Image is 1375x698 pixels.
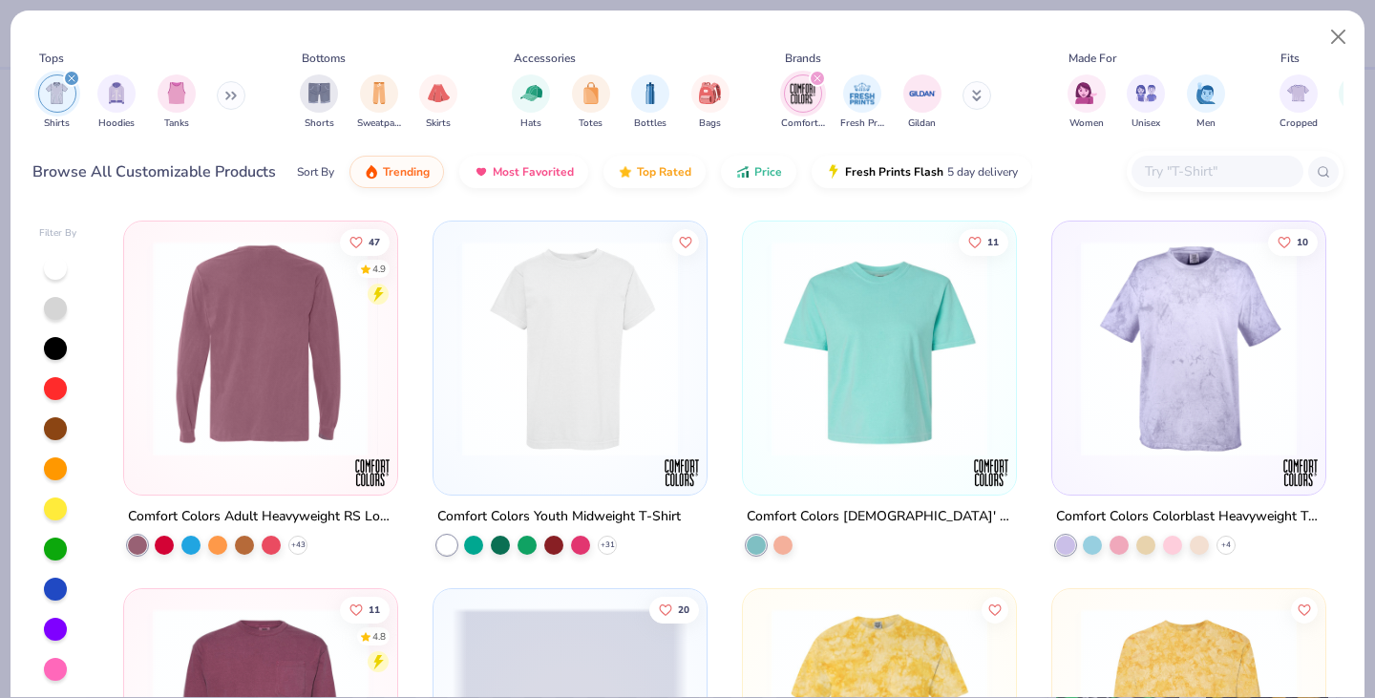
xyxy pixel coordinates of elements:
[1268,228,1318,255] button: Like
[754,164,782,180] span: Price
[520,82,542,104] img: Hats Image
[370,237,381,246] span: 47
[44,116,70,131] span: Shirts
[357,74,401,131] button: filter button
[1068,74,1106,131] button: filter button
[166,82,187,104] img: Tanks Image
[1221,539,1231,551] span: + 4
[373,629,387,644] div: 4.8
[370,604,381,614] span: 11
[302,50,346,67] div: Bottoms
[38,74,76,131] div: filter for Shirts
[369,82,390,104] img: Sweatpants Image
[672,228,699,255] button: Like
[38,74,76,131] button: filter button
[520,116,541,131] span: Hats
[1068,74,1106,131] div: filter for Women
[1127,74,1165,131] div: filter for Unisex
[1196,116,1216,131] span: Men
[512,74,550,131] div: filter for Hats
[699,82,720,104] img: Bags Image
[579,116,603,131] span: Totes
[996,241,1231,456] img: e9ed6798-abb9-410a-9528-06c6bc36b12c
[353,454,391,492] img: Comfort Colors logo
[572,74,610,131] div: filter for Totes
[437,505,681,529] div: Comfort Colors Youth Midweight T-Shirt
[812,156,1032,188] button: Fresh Prints Flash5 day delivery
[631,74,669,131] button: filter button
[789,79,817,108] img: Comfort Colors Image
[721,156,796,188] button: Price
[158,74,196,131] div: filter for Tanks
[428,82,450,104] img: Skirts Image
[1195,82,1216,104] img: Men Image
[1297,237,1308,246] span: 10
[426,116,451,131] span: Skirts
[972,454,1010,492] img: Comfort Colors logo
[453,241,687,456] img: c8ccbca0-6ae1-4d8d-94ba-deb159e0abb2
[39,50,64,67] div: Tops
[1069,116,1104,131] span: Women
[691,74,730,131] div: filter for Bags
[649,596,699,623] button: Like
[678,604,689,614] span: 20
[98,116,135,131] span: Hoodies
[1280,74,1318,131] button: filter button
[699,116,721,131] span: Bags
[514,50,576,67] div: Accessories
[601,539,615,551] span: + 31
[1068,50,1116,67] div: Made For
[618,164,633,180] img: TopRated.gif
[300,74,338,131] button: filter button
[291,539,306,551] span: + 43
[987,237,999,246] span: 11
[947,161,1018,183] span: 5 day delivery
[1291,596,1318,623] button: Like
[341,228,391,255] button: Like
[97,74,136,131] button: filter button
[305,116,334,131] span: Shorts
[826,164,841,180] img: flash.gif
[419,74,457,131] button: filter button
[364,164,379,180] img: trending.gif
[383,164,430,180] span: Trending
[97,74,136,131] div: filter for Hoodies
[341,596,391,623] button: Like
[781,116,825,131] span: Comfort Colors
[640,82,661,104] img: Bottles Image
[1280,50,1300,67] div: Fits
[687,241,922,456] img: ef61296a-35e3-4634-b89f-5174bda096c1
[908,79,937,108] img: Gildan Image
[691,74,730,131] button: filter button
[1056,505,1322,529] div: Comfort Colors Colorblast Heavyweight T-Shirt
[982,596,1008,623] button: Like
[840,74,884,131] div: filter for Fresh Prints
[308,82,330,104] img: Shorts Image
[603,156,706,188] button: Top Rated
[349,156,444,188] button: Trending
[32,160,276,183] div: Browse All Customizable Products
[840,74,884,131] button: filter button
[1280,74,1318,131] div: filter for Cropped
[781,74,825,131] div: filter for Comfort Colors
[297,163,334,180] div: Sort By
[634,116,666,131] span: Bottles
[663,454,701,492] img: Comfort Colors logo
[419,74,457,131] div: filter for Skirts
[747,505,1012,529] div: Comfort Colors [DEMOGRAPHIC_DATA]' Heavyweight Cropped T-Shirt
[39,226,77,241] div: Filter By
[1071,241,1306,456] img: 27c6cb27-5d5c-4d2b-bf76-b46d0731714b
[903,74,941,131] button: filter button
[1287,82,1309,104] img: Cropped Image
[46,82,68,104] img: Shirts Image
[785,50,821,67] div: Brands
[631,74,669,131] div: filter for Bottles
[459,156,588,188] button: Most Favorited
[158,74,196,131] button: filter button
[959,228,1008,255] button: Like
[637,164,691,180] span: Top Rated
[845,164,943,180] span: Fresh Prints Flash
[357,74,401,131] div: filter for Sweatpants
[840,116,884,131] span: Fresh Prints
[581,82,602,104] img: Totes Image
